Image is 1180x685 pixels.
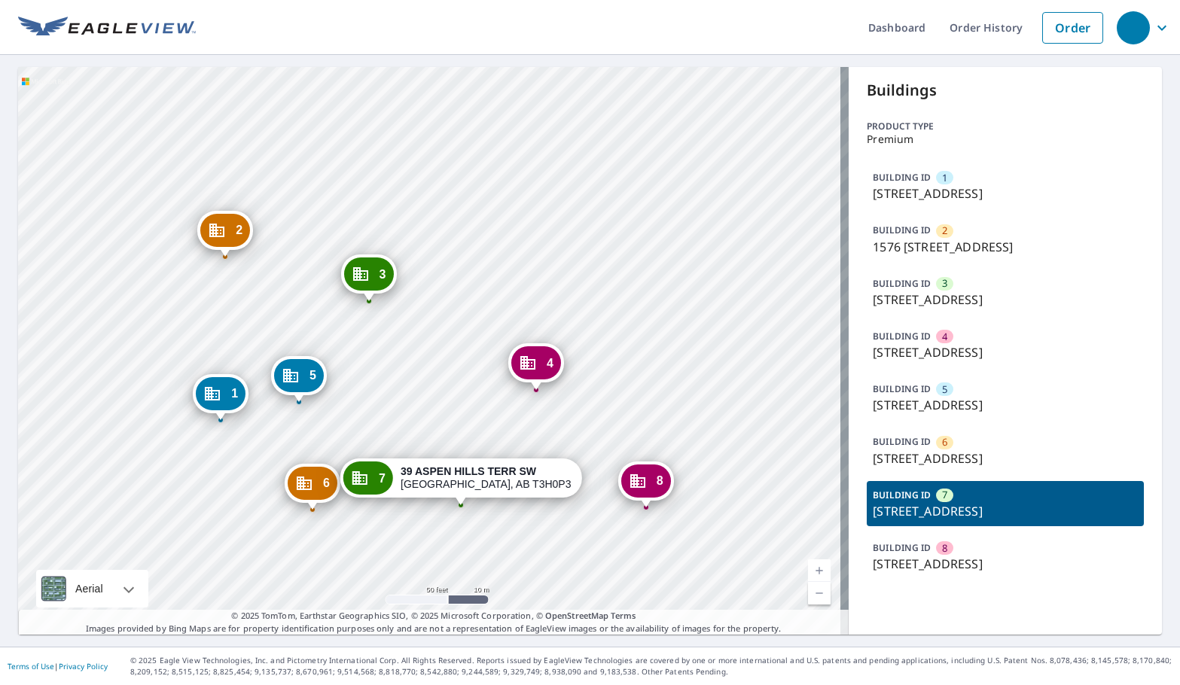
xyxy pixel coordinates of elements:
[380,269,386,280] span: 3
[873,277,931,290] p: BUILDING ID
[942,382,947,397] span: 5
[1042,12,1103,44] a: Order
[71,570,108,607] div: Aerial
[942,435,947,449] span: 6
[873,330,931,342] p: BUILDING ID
[285,464,340,510] div: Dropped pin, building 6, Commercial property, 25 ASPEN HILLS TERR SW CALGARY, AB T3H0P3
[657,475,663,486] span: 8
[873,502,1138,520] p: [STREET_ADDRESS]
[231,610,636,623] span: © 2025 TomTom, Earthstar Geographics SIO, © 2025 Microsoft Corporation, ©
[271,356,327,403] div: Dropped pin, building 5, Commercial property, 14 ASPEN HILLS TERR SW CALGARY, AB T3H0P3
[873,382,931,395] p: BUILDING ID
[309,370,316,381] span: 5
[197,211,253,257] div: Dropped pin, building 2, Commercial property, 1576 93 ST SW CALGARY, AB T3H0P3
[873,449,1138,467] p: [STREET_ADDRESS]
[873,541,931,554] p: BUILDING ID
[193,374,249,421] div: Dropped pin, building 1, Commercial property, 1594 93 ST SW CALGARY, AB T3H0P3
[873,555,1138,573] p: [STREET_ADDRESS]
[379,473,386,484] span: 7
[236,224,242,236] span: 2
[340,458,581,505] div: Dropped pin, building 7, Commercial property, 39 ASPEN HILLS TERR SW CALGARY, AB T3H0P3
[942,488,947,502] span: 7
[867,120,1144,133] p: Product type
[8,662,108,671] p: |
[873,171,931,184] p: BUILDING ID
[873,489,931,501] p: BUILDING ID
[611,610,636,621] a: Terms
[942,541,947,556] span: 8
[18,17,196,39] img: EV Logo
[323,477,330,489] span: 6
[873,343,1138,361] p: [STREET_ADDRESS]
[808,582,831,604] a: Current Level 19, Zoom Out
[873,184,1138,202] p: [STREET_ADDRESS]
[873,224,931,236] p: BUILDING ID
[867,79,1144,102] p: Buildings
[18,610,849,635] p: Images provided by Bing Maps are for property identification purposes only and are not a represen...
[401,465,536,477] strong: 39 ASPEN HILLS TERR SW
[873,291,1138,309] p: [STREET_ADDRESS]
[942,224,947,238] span: 2
[873,396,1138,414] p: [STREET_ADDRESS]
[36,570,148,607] div: Aerial
[59,661,108,671] a: Privacy Policy
[547,358,553,369] span: 4
[341,254,397,301] div: Dropped pin, building 3, Commercial property, 89 ASPEN HILLS TERR SW CALGARY, AB T3H0P4
[873,435,931,448] p: BUILDING ID
[8,661,54,671] a: Terms of Use
[942,330,947,344] span: 4
[508,343,564,390] div: Dropped pin, building 4, Commercial property, 79 ASPEN HILLS TERR SW CALGARY, AB T3H0P4
[130,655,1172,677] p: © 2025 Eagle View Technologies, Inc. and Pictometry International Corp. All Rights Reserved. Repo...
[618,461,674,508] div: Dropped pin, building 8, Commercial property, 55 ASPEN HILLS TERR SW CALGARY, AB T3H0P3
[942,171,947,185] span: 1
[942,276,947,291] span: 3
[401,465,571,491] div: [GEOGRAPHIC_DATA], AB T3H0P3
[545,610,608,621] a: OpenStreetMap
[808,559,831,582] a: Current Level 19, Zoom In
[231,388,238,399] span: 1
[873,238,1138,256] p: 1576 [STREET_ADDRESS]
[867,133,1144,145] p: Premium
